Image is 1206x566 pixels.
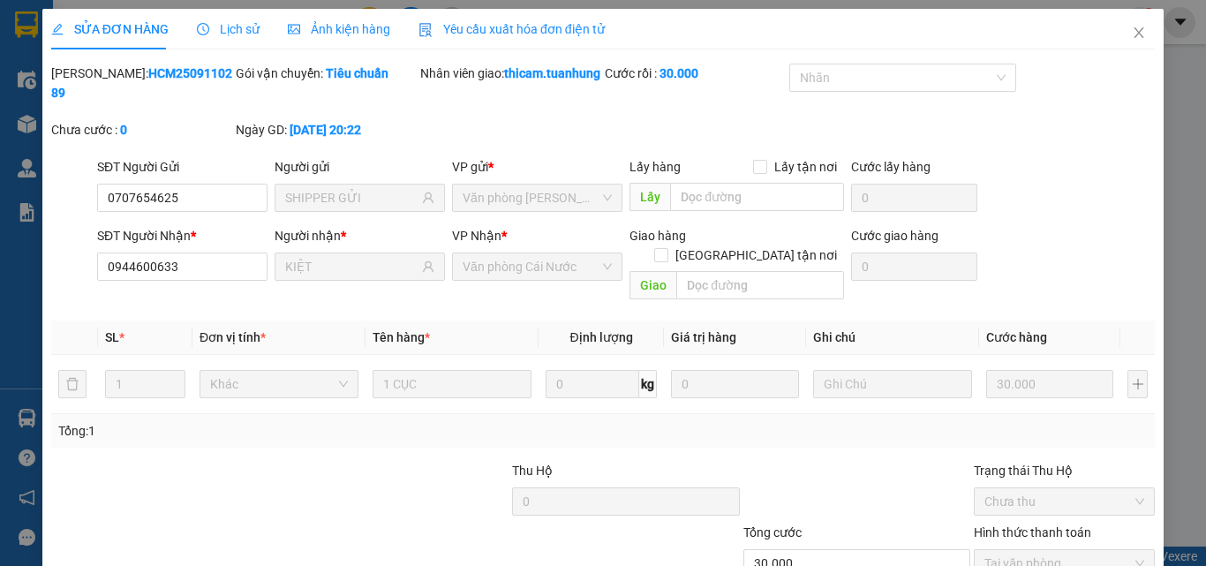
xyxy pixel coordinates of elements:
[660,66,698,80] b: 30.000
[210,371,348,397] span: Khác
[326,66,388,80] b: Tiêu chuẩn
[851,229,938,243] label: Cước giao hàng
[671,370,798,398] input: 0
[851,253,977,281] input: Cước giao hàng
[58,421,467,441] div: Tổng: 1
[1132,26,1146,40] span: close
[974,525,1091,540] label: Hình thức thanh toán
[639,370,657,398] span: kg
[569,330,632,344] span: Định lượng
[504,66,600,80] b: thicam.tuanhung
[420,64,601,83] div: Nhân viên giao:
[986,330,1047,344] span: Cước hàng
[676,271,844,299] input: Dọc đường
[743,525,802,540] span: Tổng cước
[97,157,268,177] div: SĐT Người Gửi
[986,370,1113,398] input: 0
[671,330,736,344] span: Giá trị hàng
[105,330,119,344] span: SL
[275,157,445,177] div: Người gửi
[422,260,434,273] span: user
[290,123,361,137] b: [DATE] 20:22
[605,64,786,83] div: Cước rồi :
[97,226,268,245] div: SĐT Người Nhận
[452,157,622,177] div: VP gửi
[452,229,501,243] span: VP Nhận
[974,461,1155,480] div: Trạng thái Thu Hộ
[51,22,169,36] span: SỬA ĐƠN HÀNG
[285,188,418,208] input: Tên người gửi
[806,321,979,355] th: Ghi chú
[418,23,433,37] img: icon
[197,22,260,36] span: Lịch sử
[120,123,127,137] b: 0
[767,157,844,177] span: Lấy tận nơi
[236,64,417,83] div: Gói vận chuyển:
[373,330,430,344] span: Tên hàng
[851,184,977,212] input: Cước lấy hàng
[288,22,390,36] span: Ảnh kiện hàng
[851,160,931,174] label: Cước lấy hàng
[58,370,87,398] button: delete
[463,253,612,280] span: Văn phòng Cái Nước
[629,183,670,211] span: Lấy
[51,64,232,102] div: [PERSON_NAME]:
[984,488,1144,515] span: Chưa thu
[463,185,612,211] span: Văn phòng Hồ Chí Minh
[629,160,681,174] span: Lấy hàng
[1114,9,1164,58] button: Close
[275,226,445,245] div: Người nhận
[422,192,434,204] span: user
[51,23,64,35] span: edit
[670,183,844,211] input: Dọc đường
[629,229,686,243] span: Giao hàng
[285,257,418,276] input: Tên người nhận
[668,245,844,265] span: [GEOGRAPHIC_DATA] tận nơi
[51,120,232,140] div: Chưa cước :
[512,464,553,478] span: Thu Hộ
[813,370,972,398] input: Ghi Chú
[288,23,300,35] span: picture
[629,271,676,299] span: Giao
[373,370,531,398] input: VD: Bàn, Ghế
[418,22,605,36] span: Yêu cầu xuất hóa đơn điện tử
[197,23,209,35] span: clock-circle
[200,330,266,344] span: Đơn vị tính
[1127,370,1148,398] button: plus
[236,120,417,140] div: Ngày GD:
